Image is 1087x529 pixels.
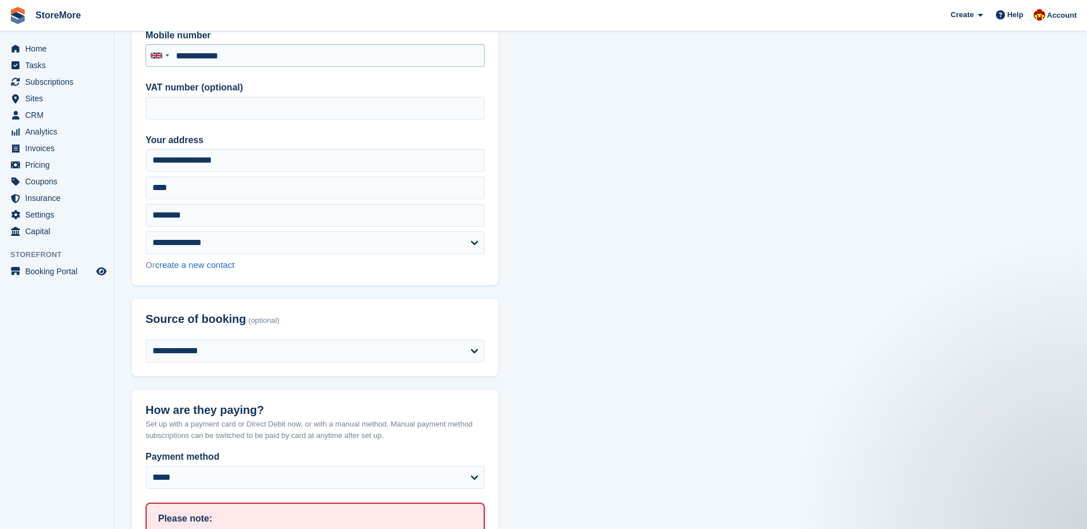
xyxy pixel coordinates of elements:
[951,9,974,21] span: Create
[146,81,485,94] label: VAT number (optional)
[6,57,108,73] a: menu
[25,57,94,73] span: Tasks
[25,190,94,206] span: Insurance
[25,263,94,279] span: Booking Portal
[1047,10,1077,21] span: Account
[6,207,108,223] a: menu
[6,41,108,57] a: menu
[6,190,108,206] a: menu
[6,74,108,90] a: menu
[25,90,94,106] span: Sites
[158,512,212,526] h1: Please note:
[25,41,94,57] span: Home
[25,124,94,140] span: Analytics
[25,107,94,123] span: CRM
[25,140,94,156] span: Invoices
[6,140,108,156] a: menu
[146,133,485,147] label: Your address
[146,450,485,464] label: Payment method
[25,74,94,90] span: Subscriptions
[6,107,108,123] a: menu
[155,260,234,270] a: create a new contact
[1007,9,1023,21] span: Help
[146,313,246,326] span: Source of booking
[146,404,485,417] h2: How are they paying?
[1034,9,1045,21] img: Store More Team
[25,223,94,239] span: Capital
[25,157,94,173] span: Pricing
[146,259,485,272] div: Or
[146,29,485,42] label: Mobile number
[6,263,108,279] a: menu
[9,7,26,24] img: stora-icon-8386f47178a22dfd0bd8f6a31ec36ba5ce8667c1dd55bd0f319d3a0aa187defe.svg
[6,124,108,140] a: menu
[25,207,94,223] span: Settings
[6,173,108,190] a: menu
[6,90,108,106] a: menu
[249,317,280,325] span: (optional)
[146,419,485,441] p: Set up with a payment card or Direct Debit now, or with a manual method. Manual payment method su...
[95,264,108,278] a: Preview store
[25,173,94,190] span: Coupons
[31,6,85,25] a: StoreMore
[10,249,114,260] span: Storefront
[6,223,108,239] a: menu
[6,157,108,173] a: menu
[146,45,172,66] div: United Kingdom: +44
